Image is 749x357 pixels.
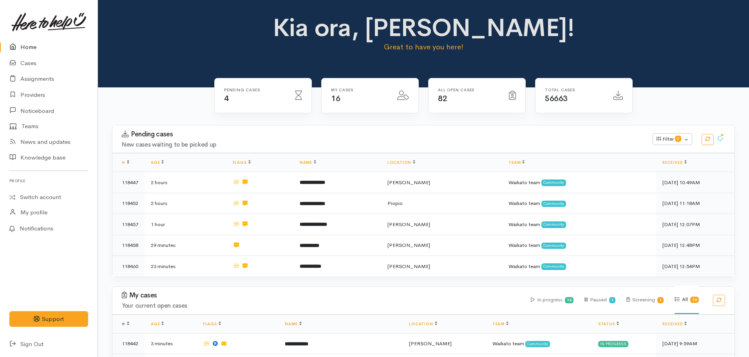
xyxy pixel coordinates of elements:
td: [DATE] 12:48PM [656,235,735,256]
a: Status [598,321,619,326]
h6: Profile [9,176,88,186]
a: Location [387,160,415,165]
div: All [675,286,699,314]
button: Filter0 [653,133,692,145]
span: Community [541,179,566,186]
td: 29 minutes [145,235,226,256]
b: 1 [659,297,662,303]
span: # [122,321,129,326]
td: 118457 [112,214,145,235]
b: 14 [567,297,572,303]
span: 4 [224,94,229,103]
span: Community [541,221,566,228]
td: Waikato team [502,172,656,193]
span: 16 [331,94,340,103]
td: Waikato team [502,256,656,277]
h1: Kia ora, [PERSON_NAME]! [270,14,577,42]
td: 1 hour [145,214,226,235]
td: 118460 [112,256,145,277]
td: [DATE] 12:07PM [656,214,735,235]
td: 118447 [112,172,145,193]
span: [PERSON_NAME] [409,340,452,347]
a: Age [151,321,164,326]
h6: All Open cases [438,88,499,92]
td: Waikato team [502,235,656,256]
td: Waikato team [502,214,656,235]
div: In progress [531,286,574,314]
td: [DATE] 10:49AM [656,172,735,193]
div: Paused [584,286,615,314]
span: Community [541,263,566,270]
span: [PERSON_NAME] [387,263,430,270]
a: Flags [203,321,221,326]
h3: Pending cases [122,130,643,138]
div: In progress [598,341,628,347]
td: 118442 [112,333,145,354]
b: 16 [692,297,697,302]
td: 23 minutes [145,256,226,277]
a: Location [409,321,437,326]
span: 82 [438,94,447,103]
h4: New cases waiting to be picked up [122,141,643,148]
span: [PERSON_NAME] [387,221,430,228]
td: 2 hours [145,172,226,193]
p: Great to have you here! [270,42,577,53]
span: 56663 [545,94,568,103]
h3: My cases [122,292,521,299]
b: 1 [611,297,613,303]
td: [DATE] 9:59AM [656,333,735,354]
div: Screening [626,286,664,314]
button: Support [9,311,88,327]
a: # [122,160,129,165]
a: Team [492,321,508,326]
td: [DATE] 11:18AM [656,193,735,214]
span: [PERSON_NAME] [387,242,430,248]
a: Received [662,321,687,326]
h6: Pending cases [224,88,286,92]
h6: My cases [331,88,388,92]
a: Name [300,160,316,165]
td: Waikato team [502,193,656,214]
td: 2 hours [145,193,226,214]
h6: Total cases [545,88,604,92]
a: Age [151,160,164,165]
td: 118452 [112,193,145,214]
span: 0 [675,136,681,142]
span: Community [541,201,566,207]
td: Waikato team [486,333,592,354]
span: Piopio [387,200,403,207]
span: [PERSON_NAME] [387,179,430,186]
h4: Your current open cases [122,303,521,309]
span: Community [541,243,566,249]
td: 3 minutes [145,333,197,354]
td: [DATE] 12:54PM [656,256,735,277]
a: Flags [233,160,251,165]
a: Name [285,321,301,326]
span: Community [525,341,550,347]
a: Received [662,160,687,165]
td: 118458 [112,235,145,256]
a: Team [508,160,525,165]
